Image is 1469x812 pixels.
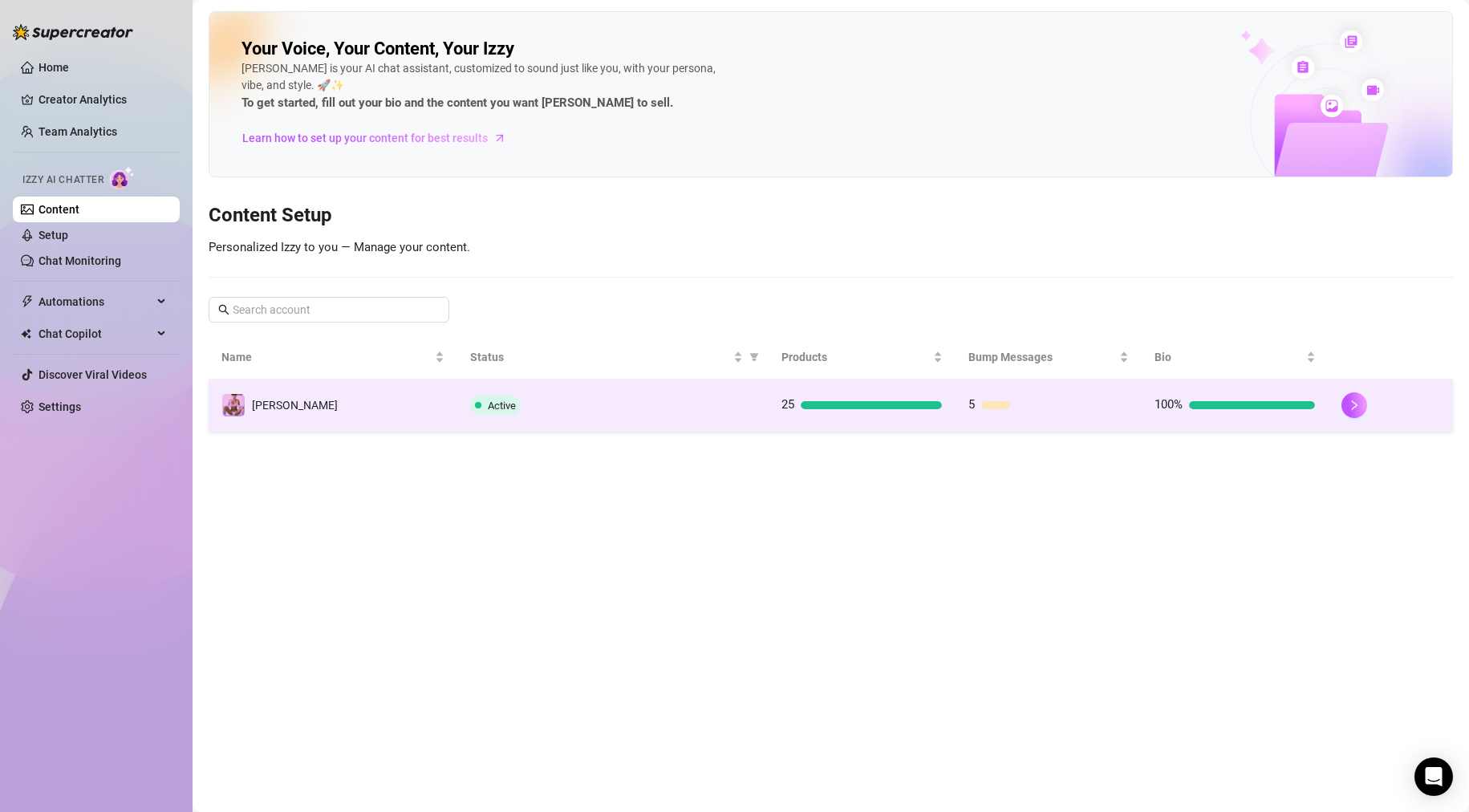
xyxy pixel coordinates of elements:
a: Learn how to set up your content for best results [241,125,518,151]
a: Discover Viral Videos [39,368,147,381]
span: Personalized Izzy to you — Manage your content. [209,240,470,254]
img: Chat Copilot [21,328,31,339]
span: search [218,304,229,315]
span: right [1349,400,1360,411]
img: lola [222,394,245,416]
h2: Your Voice, Your Content, Your Izzy [241,38,514,60]
span: Active [488,400,516,412]
span: Bump Messages [968,348,1117,366]
span: 5 [968,397,975,412]
span: thunderbolt [21,295,34,308]
a: Home [39,61,69,74]
span: 25 [781,397,794,412]
a: Creator Analytics [39,87,167,112]
a: Setup [39,229,68,242]
h3: Content Setup [209,203,1453,229]
input: Search account [233,301,427,319]
span: Chat Copilot [39,321,152,347]
span: [PERSON_NAME] [252,399,338,412]
img: ai-chatter-content-library-cLFOSyPT.png [1203,13,1452,177]
span: filter [749,352,759,362]
a: Content [39,203,79,216]
strong: To get started, fill out your bio and the content you want [PERSON_NAME] to sell. [241,95,673,110]
span: Bio [1155,348,1303,366]
img: logo-BBDzfeDw.svg [13,24,133,40]
span: Automations [39,289,152,315]
span: filter [746,345,762,369]
span: arrow-right [492,130,508,146]
th: Bump Messages [956,335,1142,380]
th: Status [457,335,769,380]
div: [PERSON_NAME] is your AI chat assistant, customized to sound just like you, with your persona, vi... [241,60,723,113]
span: Status [470,348,730,366]
span: Products [781,348,930,366]
a: Team Analytics [39,125,117,138]
span: Learn how to set up your content for best results [242,129,488,147]
th: Name [209,335,457,380]
th: Products [769,335,956,380]
th: Bio [1142,335,1329,380]
div: Open Intercom Messenger [1414,757,1453,796]
a: Settings [39,400,81,413]
span: Name [221,348,432,366]
span: 100% [1155,397,1183,412]
img: AI Chatter [110,166,135,189]
button: right [1341,392,1367,418]
span: Izzy AI Chatter [22,173,103,188]
a: Chat Monitoring [39,254,121,267]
